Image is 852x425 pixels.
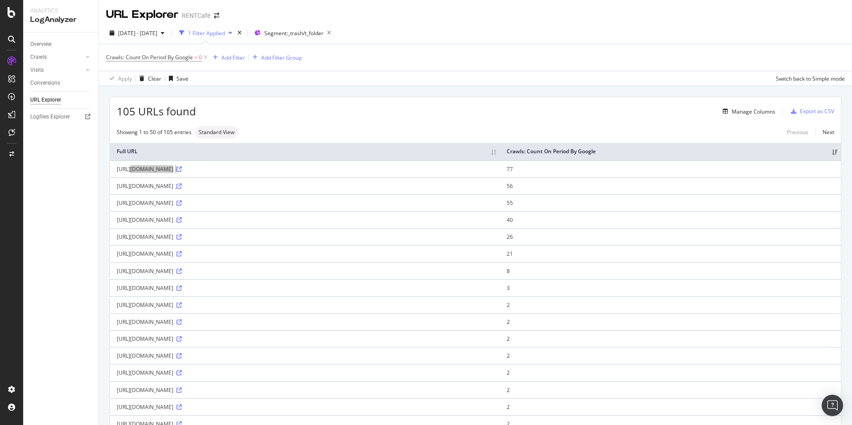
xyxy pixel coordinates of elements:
[500,262,841,279] td: 8
[30,95,92,105] a: URL Explorer
[500,228,841,245] td: 26
[500,296,841,313] td: 2
[500,347,841,364] td: 2
[195,126,238,139] div: neutral label
[772,71,845,86] button: Switch back to Simple mode
[500,177,841,194] td: 56
[136,71,161,86] button: Clear
[165,71,188,86] button: Save
[500,381,841,398] td: 2
[199,130,234,135] span: Standard View
[30,112,70,122] div: Logfiles Explorer
[30,53,83,62] a: Crawls
[236,29,243,37] div: times
[118,75,132,82] div: Apply
[209,52,245,63] button: Add Filter
[199,51,202,64] span: 0
[117,352,493,360] div: [URL][DOMAIN_NAME]
[732,108,775,115] div: Manage Columns
[106,71,132,86] button: Apply
[500,313,841,330] td: 2
[719,106,775,117] button: Manage Columns
[30,112,92,122] a: Logfiles Explorer
[117,182,493,190] div: [URL][DOMAIN_NAME]
[117,403,493,411] div: [URL][DOMAIN_NAME]
[776,75,845,82] div: Switch back to Simple mode
[500,330,841,347] td: 2
[148,75,161,82] div: Clear
[221,54,245,61] div: Add Filter
[822,395,843,416] div: Open Intercom Messenger
[117,216,493,224] div: [URL][DOMAIN_NAME]
[500,279,841,296] td: 3
[249,52,302,63] button: Add Filter Group
[30,53,47,62] div: Crawls
[787,104,834,119] button: Export as CSV
[30,40,52,49] div: Overview
[500,211,841,228] td: 40
[800,107,834,115] div: Export as CSV
[117,301,493,309] div: [URL][DOMAIN_NAME]
[30,65,44,75] div: Visits
[117,386,493,394] div: [URL][DOMAIN_NAME]
[30,78,92,88] a: Conversions
[500,143,841,160] th: Crawls: Count On Period By Google: activate to sort column ascending
[251,26,335,40] button: Segment:_trash/t_folder
[188,29,225,37] div: 1 Filter Applied
[30,7,91,15] div: Analytics
[176,26,236,40] button: 1 Filter Applied
[117,318,493,326] div: [URL][DOMAIN_NAME]
[500,364,841,381] td: 2
[264,29,324,37] span: Segment: _trash/t_folder
[30,78,60,88] div: Conversions
[500,245,841,262] td: 21
[500,194,841,211] td: 55
[117,104,196,119] span: 105 URLs found
[117,369,493,376] div: [URL][DOMAIN_NAME]
[30,40,92,49] a: Overview
[182,11,210,20] div: RENTCafé
[106,26,168,40] button: [DATE] - [DATE]
[117,199,493,207] div: [URL][DOMAIN_NAME]
[117,233,493,241] div: [URL][DOMAIN_NAME]
[500,160,841,177] td: 77
[30,95,61,105] div: URL Explorer
[106,53,193,61] span: Crawls: Count On Period By Google
[214,12,219,19] div: arrow-right-arrow-left
[176,75,188,82] div: Save
[117,267,493,275] div: [URL][DOMAIN_NAME]
[110,143,500,160] th: Full URL: activate to sort column ascending
[117,335,493,343] div: [URL][DOMAIN_NAME]
[194,53,197,61] span: >
[261,54,302,61] div: Add Filter Group
[500,398,841,415] td: 2
[118,29,157,37] span: [DATE] - [DATE]
[815,126,834,139] a: Next
[30,15,91,25] div: LogAnalyzer
[106,7,178,22] div: URL Explorer
[30,65,83,75] a: Visits
[117,284,493,292] div: [URL][DOMAIN_NAME]
[117,128,192,136] div: Showing 1 to 50 of 105 entries
[117,250,493,257] div: [URL][DOMAIN_NAME]
[117,165,493,173] div: [URL][DOMAIN_NAME]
